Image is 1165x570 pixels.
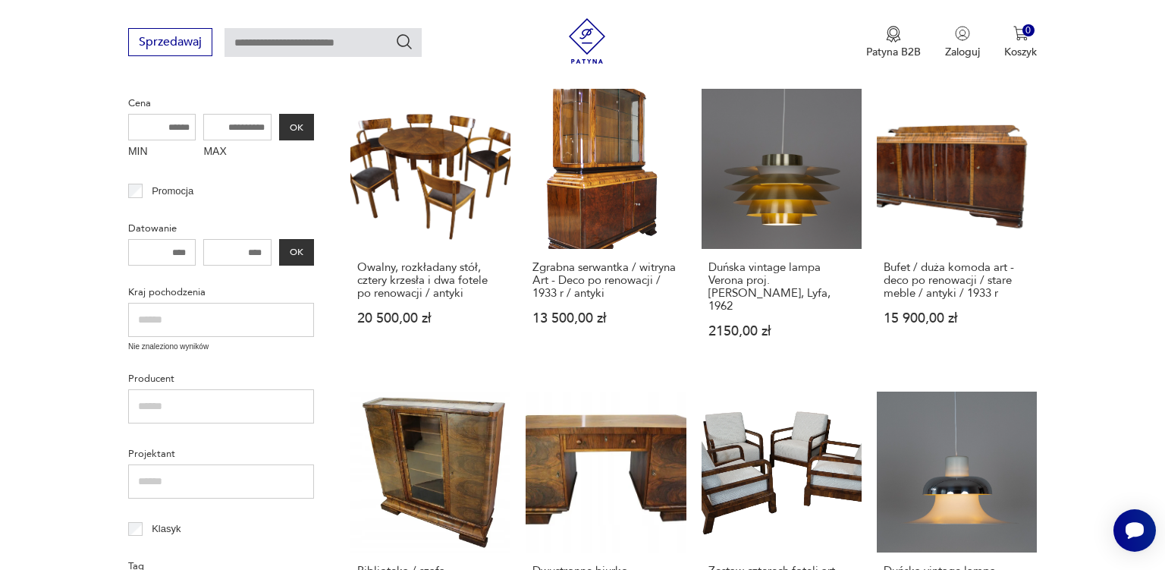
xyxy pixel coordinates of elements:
img: Patyna - sklep z meblami i dekoracjami vintage [564,18,610,64]
button: OK [279,239,314,266]
p: 2150,00 zł [708,325,855,338]
iframe: Smartsupp widget button [1113,509,1156,552]
label: MIN [128,140,196,165]
p: 13 500,00 zł [532,312,679,325]
img: Ikona medalu [886,26,901,43]
p: 15 900,00 zł [884,312,1030,325]
a: Owalny, rozkładany stół, cztery krzesła i dwa fotele po renowacji / antykiOwalny, rozkładany stół... [350,89,510,367]
p: Kraj pochodzenia [128,284,314,301]
p: Cena [128,95,314,112]
p: Producent [128,370,314,387]
h3: Bufet / duża komoda art - deco po renowacji / stare meble / antyki / 1933 r [884,261,1030,300]
h3: Owalny, rozkładany stół, cztery krzesła i dwa fotele po renowacji / antyki [357,261,504,300]
p: Promocja [152,183,193,200]
p: 20 500,00 zł [357,312,504,325]
a: Ikona medaluPatyna B2B [866,26,921,59]
button: 0Koszyk [1004,26,1037,59]
button: Zaloguj [945,26,980,59]
div: 0 [1022,24,1035,37]
button: Szukaj [395,33,413,51]
a: Duńska vintage lampa Verona proj. Svend Middelboe, Lyfa, 1962Duńska vintage lampa Verona proj. [P... [702,89,862,367]
h3: Zgrabna serwantka / witryna Art - Deco po renowacji / 1933 r / antyki [532,261,679,300]
p: Nie znaleziono wyników [128,341,314,353]
label: MAX [203,140,272,165]
img: Ikonka użytkownika [955,26,970,41]
a: Zgrabna serwantka / witryna Art - Deco po renowacji / 1933 r / antykiZgrabna serwantka / witryna ... [526,89,686,367]
button: OK [279,114,314,140]
p: Zaloguj [945,45,980,59]
button: Sprzedawaj [128,28,212,56]
p: Koszyk [1004,45,1037,59]
button: Patyna B2B [866,26,921,59]
a: Sprzedawaj [128,38,212,49]
p: Datowanie [128,220,314,237]
p: Klasyk [152,521,181,537]
img: Ikona koszyka [1013,26,1028,41]
p: Projektant [128,446,314,462]
a: Bufet / duża komoda art - deco po renowacji / stare meble / antyki / 1933 rBufet / duża komoda ar... [877,89,1037,367]
p: Patyna B2B [866,45,921,59]
h3: Duńska vintage lampa Verona proj. [PERSON_NAME], Lyfa, 1962 [708,261,855,313]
